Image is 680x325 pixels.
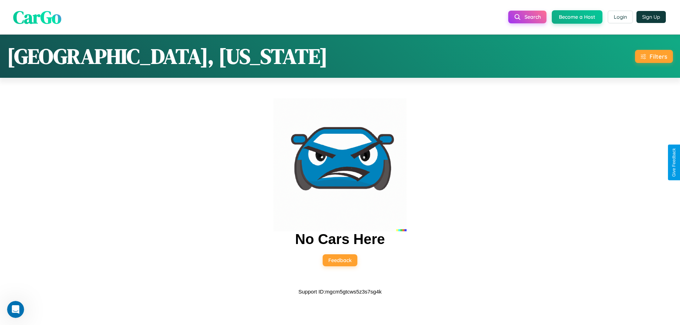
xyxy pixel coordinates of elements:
span: CarGo [13,5,61,29]
iframe: Intercom live chat [7,301,24,318]
div: Give Feedback [671,148,676,177]
button: Login [608,11,633,23]
button: Feedback [323,254,357,266]
button: Search [508,11,546,23]
button: Become a Host [552,10,602,24]
h2: No Cars Here [295,231,385,247]
p: Support ID: mgcm5gtcws5z3s7sg4k [298,287,381,296]
div: Filters [650,53,667,60]
img: car [273,98,407,231]
h1: [GEOGRAPHIC_DATA], [US_STATE] [7,42,328,71]
button: Sign Up [636,11,666,23]
span: Search [525,14,541,20]
button: Filters [635,50,673,63]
